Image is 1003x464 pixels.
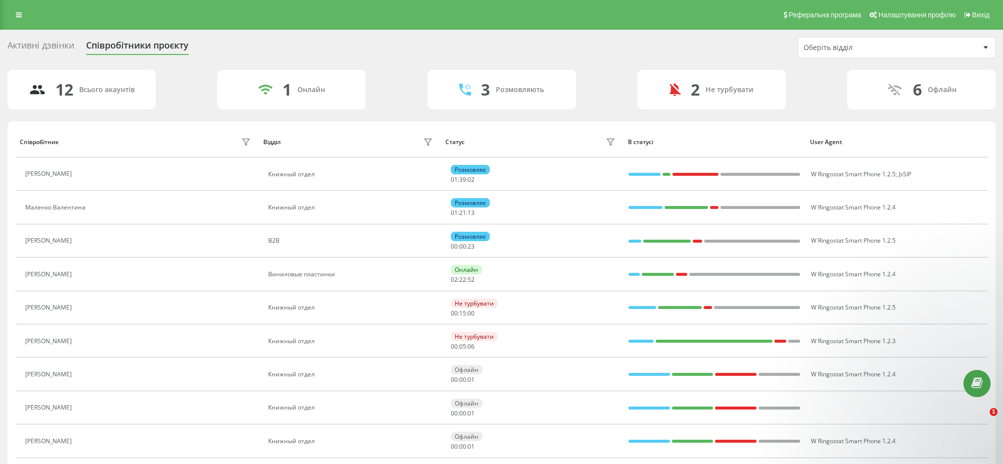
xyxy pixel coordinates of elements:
[899,170,911,178] span: JsSIP
[25,304,74,311] div: [PERSON_NAME]
[268,237,435,244] div: B2B
[451,299,498,308] div: Не турбувати
[55,80,73,99] div: 12
[451,399,482,408] div: Офлайн
[20,139,59,146] div: Співробітник
[969,408,993,432] iframe: Intercom live chat
[451,332,498,341] div: Не турбувати
[468,309,475,317] span: 00
[451,176,475,183] div: : :
[789,11,861,19] span: Реферальна програма
[468,175,475,184] span: 02
[459,375,466,384] span: 00
[811,437,896,445] span: W Ringostat Smart Phone 1.2.4
[990,408,998,416] span: 1
[25,438,74,445] div: [PERSON_NAME]
[25,338,74,345] div: [PERSON_NAME]
[451,209,475,216] div: : :
[811,236,896,245] span: W Ringostat Smart Phone 1.2.5
[25,404,74,411] div: [PERSON_NAME]
[268,304,435,311] div: Книжный отдел
[878,11,955,19] span: Налаштування профілю
[263,139,281,146] div: Відділ
[459,242,466,251] span: 00
[25,204,88,211] div: Маленко Валентина
[468,342,475,351] span: 06
[451,376,475,383] div: : :
[445,139,465,146] div: Статус
[811,270,896,278] span: W Ringostat Smart Phone 1.2.4
[451,265,482,274] div: Онлайн
[459,275,466,284] span: 22
[468,442,475,451] span: 01
[459,175,466,184] span: 39
[691,80,700,99] div: 2
[459,208,466,217] span: 21
[481,80,490,99] div: 3
[468,375,475,384] span: 01
[451,410,475,417] div: : :
[459,442,466,451] span: 00
[268,204,435,211] div: Книжный отдел
[268,438,435,445] div: Книжный отдел
[928,86,956,94] div: Офлайн
[451,442,458,451] span: 00
[459,342,466,351] span: 05
[468,275,475,284] span: 52
[451,232,490,241] div: Розмовляє
[451,309,458,317] span: 00
[451,275,458,284] span: 02
[451,343,475,350] div: : :
[451,443,475,450] div: : :
[25,371,74,378] div: [PERSON_NAME]
[25,170,74,177] div: [PERSON_NAME]
[459,309,466,317] span: 15
[451,375,458,384] span: 00
[268,271,435,278] div: Виниловые пластинки
[451,409,458,417] span: 00
[811,370,896,378] span: W Ringostat Smart Phone 1.2.4
[451,342,458,351] span: 00
[79,86,135,94] div: Всього акаунтів
[451,365,482,374] div: Офлайн
[811,303,896,311] span: W Ringostat Smart Phone 1.2.5
[86,40,189,55] div: Співробітники проєкту
[268,404,435,411] div: Книжный отдел
[25,271,74,278] div: [PERSON_NAME]
[268,371,435,378] div: Книжный отдел
[468,242,475,251] span: 23
[496,86,544,94] div: Розмовляють
[468,208,475,217] span: 13
[468,409,475,417] span: 01
[451,432,482,441] div: Офлайн
[451,243,475,250] div: : :
[810,139,983,146] div: User Agent
[451,310,475,317] div: : :
[804,44,922,52] div: Оберіть відділ
[628,139,801,146] div: В статусі
[268,338,435,345] div: Книжный отдел
[811,203,896,211] span: W Ringostat Smart Phone 1.2.4
[451,276,475,283] div: : :
[297,86,325,94] div: Онлайн
[283,80,291,99] div: 1
[451,198,490,207] div: Розмовляє
[913,80,922,99] div: 6
[706,86,754,94] div: Не турбувати
[25,237,74,244] div: [PERSON_NAME]
[451,175,458,184] span: 01
[972,11,990,19] span: Вихід
[7,40,74,55] div: Активні дзвінки
[268,171,435,178] div: Книжный отдел
[459,409,466,417] span: 00
[811,337,896,345] span: W Ringostat Smart Phone 1.2.3
[451,242,458,251] span: 00
[811,170,896,178] span: W Ringostat Smart Phone 1.2.5
[451,208,458,217] span: 01
[451,165,490,174] div: Розмовляє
